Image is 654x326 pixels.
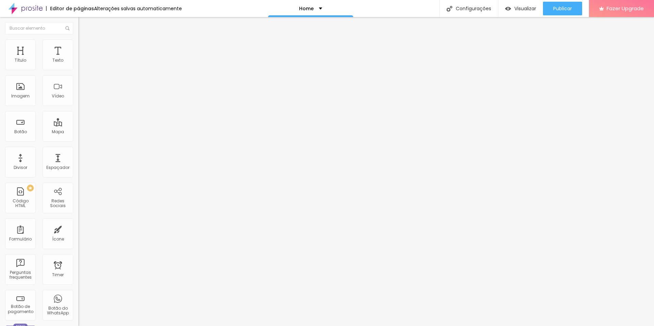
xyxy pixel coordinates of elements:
iframe: Editor [78,17,654,326]
img: Icone [65,26,69,30]
div: Texto [52,58,63,63]
div: Botão do WhatsApp [44,306,71,316]
div: Editor de páginas [46,6,94,11]
div: Formulário [9,237,32,242]
div: Divisor [14,165,27,170]
div: Perguntas frequentes [7,270,34,280]
button: Visualizar [498,2,543,15]
img: view-1.svg [505,6,511,12]
div: Imagem [11,94,30,98]
div: Redes Sociais [44,199,71,208]
div: Botão de pagamento [7,304,34,314]
div: Código HTML [7,199,34,208]
div: Alterações salvas automaticamente [94,6,182,11]
div: Título [15,58,26,63]
input: Buscar elemento [5,22,73,34]
button: Publicar [543,2,582,15]
img: Icone [447,6,452,12]
div: Mapa [52,129,64,134]
span: Fazer Upgrade [607,5,644,11]
div: Ícone [52,237,64,242]
p: Home [299,6,314,11]
span: Publicar [553,6,572,11]
div: Espaçador [46,165,69,170]
span: Visualizar [514,6,536,11]
div: Botão [14,129,27,134]
div: Vídeo [52,94,64,98]
div: Timer [52,273,64,277]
